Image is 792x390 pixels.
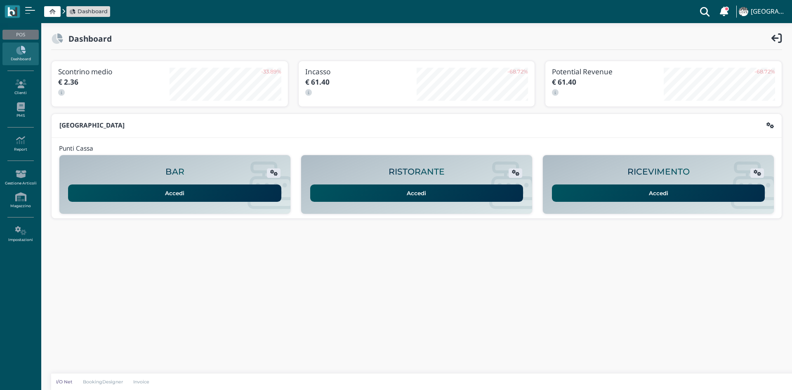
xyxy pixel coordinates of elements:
[2,189,38,212] a: Magazzino
[2,43,38,65] a: Dashboard
[2,132,38,155] a: Report
[2,223,38,246] a: Impostazioni
[165,167,184,177] h2: BAR
[2,99,38,122] a: PMS
[58,77,78,87] b: € 2.36
[552,184,765,202] a: Accedi
[739,7,748,16] img: ...
[627,167,690,177] h2: RICEVIMENTO
[751,8,787,15] h4: [GEOGRAPHIC_DATA]
[63,34,112,43] h2: Dashboard
[310,184,523,202] a: Accedi
[305,77,330,87] b: € 61.40
[552,68,663,76] h3: Potential Revenue
[59,145,93,152] h4: Punti Cassa
[58,68,170,76] h3: Scontrino medio
[2,76,38,99] a: Clienti
[389,167,445,177] h2: RISTORANTE
[738,2,787,21] a: ... [GEOGRAPHIC_DATA]
[78,7,108,15] span: Dashboard
[2,30,38,40] div: POS
[7,7,17,17] img: logo
[305,68,417,76] h3: Incasso
[59,121,125,130] b: [GEOGRAPHIC_DATA]
[733,364,785,383] iframe: Help widget launcher
[69,7,108,15] a: Dashboard
[68,184,281,202] a: Accedi
[2,166,38,189] a: Gestione Articoli
[552,77,576,87] b: € 61.40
